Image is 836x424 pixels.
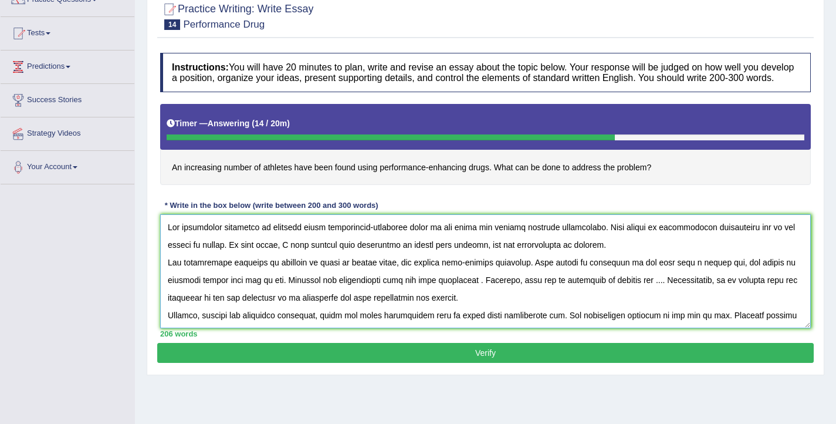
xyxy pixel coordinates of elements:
[1,151,134,180] a: Your Account
[1,117,134,147] a: Strategy Videos
[208,119,250,128] b: Answering
[1,17,134,46] a: Tests
[160,1,313,30] h2: Practice Writing: Write Essay
[172,62,229,72] b: Instructions:
[160,200,383,211] div: * Write in the box below (write between 200 and 300 words)
[287,119,290,128] b: )
[255,119,287,128] b: 14 / 20m
[1,84,134,113] a: Success Stories
[183,19,265,30] small: Performance Drug
[167,119,290,128] h5: Timer —
[1,51,134,80] a: Predictions
[157,343,814,363] button: Verify
[164,19,180,30] span: 14
[160,53,811,92] h4: You will have 20 minutes to plan, write and revise an essay about the topic below. Your response ...
[160,328,811,339] div: 206 words
[252,119,255,128] b: (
